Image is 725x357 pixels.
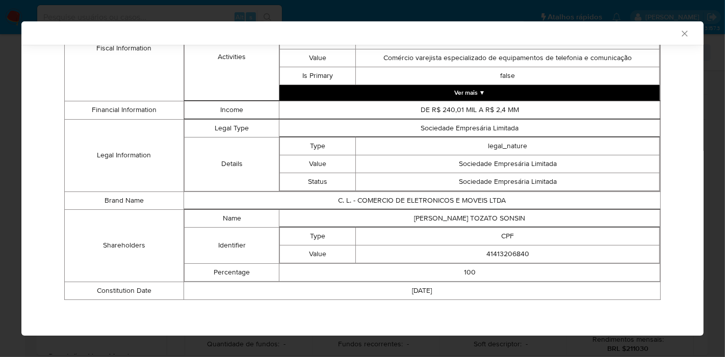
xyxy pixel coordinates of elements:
[184,263,279,281] td: Percentage
[356,49,660,67] td: Comércio varejista especializado de equipamentos de telefonia e comunicação
[65,282,184,299] td: Constitution Date
[184,137,279,191] td: Details
[65,209,184,282] td: Shareholders
[356,245,660,263] td: 41413206840
[279,119,660,137] td: Sociedade Empresária Limitada
[184,101,279,119] td: Income
[280,173,356,190] td: Status
[184,282,660,299] td: [DATE]
[279,263,660,281] td: 100
[184,119,279,137] td: Legal Type
[680,29,689,38] button: Fechar a janela
[184,13,279,100] td: Activities
[280,137,356,155] td: Type
[65,101,184,119] td: Financial Information
[279,85,660,100] button: Expand array
[356,67,660,85] td: false
[65,191,184,209] td: Brand Name
[356,155,660,173] td: Sociedade Empresária Limitada
[280,155,356,173] td: Value
[184,227,279,263] td: Identifier
[356,173,660,190] td: Sociedade Empresária Limitada
[21,21,704,336] div: closure-recommendation-modal
[184,191,660,209] td: C. L. - COMERCIO DE ELETRONICOS E MOVEIS LTDA
[280,245,356,263] td: Value
[184,209,279,227] td: Name
[65,119,184,191] td: Legal Information
[356,227,660,245] td: CPF
[280,227,356,245] td: Type
[280,49,356,67] td: Value
[356,137,660,155] td: legal_nature
[279,209,660,227] td: [PERSON_NAME] TOZATO SONSIN
[280,67,356,85] td: Is Primary
[279,101,660,119] td: DE R$ 240,01 MIL A R$ 2,4 MM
